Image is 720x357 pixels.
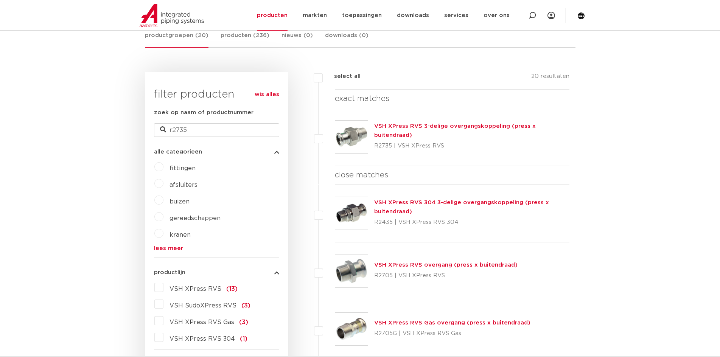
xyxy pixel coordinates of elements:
[281,31,313,47] a: nieuws (0)
[170,319,234,325] span: VSH XPress RVS Gas
[335,169,570,181] h4: close matches
[335,197,368,230] img: Thumbnail for VSH XPress RVS 304 3-delige overgangskoppeling (press x buitendraad)
[374,140,570,152] p: R2735 | VSH XPress RVS
[241,303,250,309] span: (3)
[154,123,279,137] input: zoeken
[255,90,279,99] a: wis alles
[240,336,247,342] span: (1)
[374,320,530,326] a: VSH XPress RVS Gas overgang (press x buitendraad)
[170,232,191,238] a: kranen
[154,87,279,102] h3: filter producten
[170,303,236,309] span: VSH SudoXPress RVS
[154,149,279,155] button: alle categorieën
[154,270,279,275] button: productlijn
[226,286,238,292] span: (13)
[154,108,253,117] label: zoek op naam of productnummer
[221,31,269,47] a: producten (236)
[335,121,368,153] img: Thumbnail for VSH XPress RVS 3-delige overgangskoppeling (press x buitendraad)
[374,262,518,268] a: VSH XPress RVS overgang (press x buitendraad)
[170,286,221,292] span: VSH XPress RVS
[239,319,248,325] span: (3)
[170,336,235,342] span: VSH XPress RVS 304
[154,149,202,155] span: alle categorieën
[374,328,530,340] p: R2705G | VSH XPress RVS Gas
[170,215,221,221] a: gereedschappen
[531,72,569,84] p: 20 resultaten
[374,123,536,138] a: VSH XPress RVS 3-delige overgangskoppeling (press x buitendraad)
[374,200,549,214] a: VSH XPress RVS 304 3-delige overgangskoppeling (press x buitendraad)
[374,216,570,228] p: R2435 | VSH XPress RVS 304
[170,165,196,171] a: fittingen
[325,31,369,47] a: downloads (0)
[145,31,208,48] a: productgroepen (20)
[170,199,190,205] a: buizen
[335,313,368,345] img: Thumbnail for VSH XPress RVS Gas overgang (press x buitendraad)
[154,245,279,251] a: lees meer
[154,270,185,275] span: productlijn
[374,270,518,282] p: R2705 | VSH XPress RVS
[335,255,368,287] img: Thumbnail for VSH XPress RVS overgang (press x buitendraad)
[335,93,570,105] h4: exact matches
[323,72,361,81] label: select all
[170,182,197,188] a: afsluiters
